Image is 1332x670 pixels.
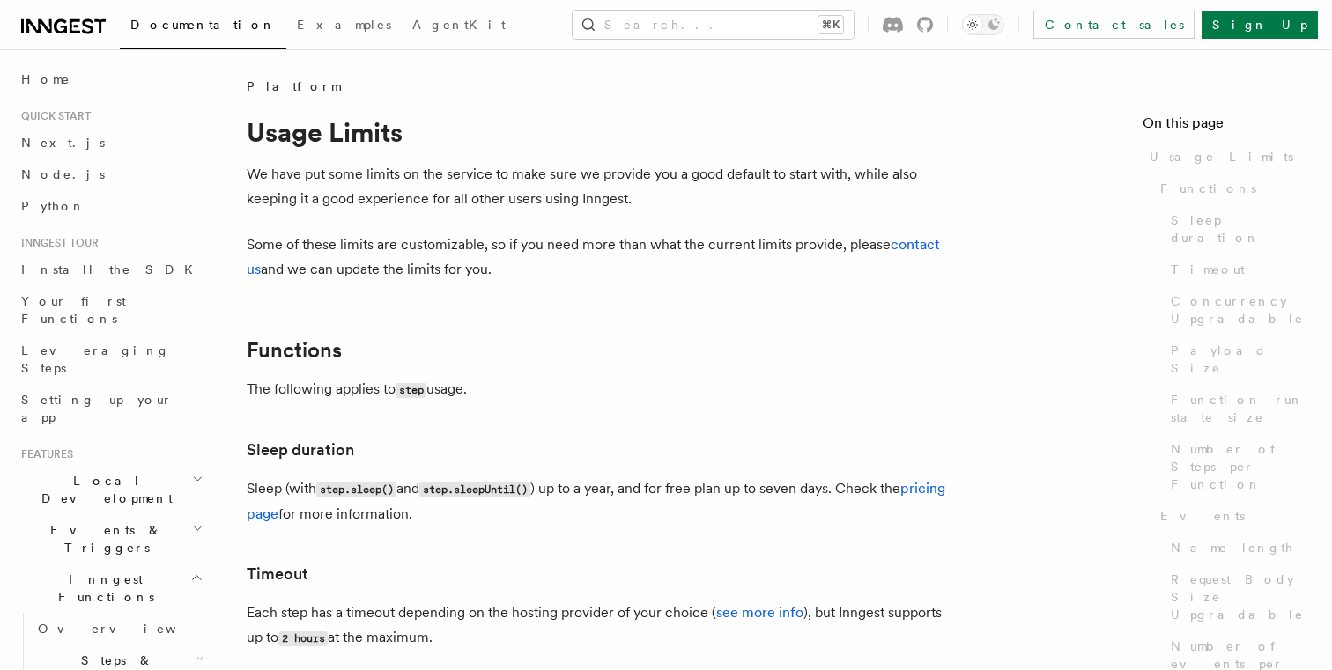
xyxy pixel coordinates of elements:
[402,5,516,48] a: AgentKit
[21,343,170,375] span: Leveraging Steps
[1033,11,1195,39] a: Contact sales
[278,631,328,646] code: 2 hours
[1164,254,1311,285] a: Timeout
[38,622,219,636] span: Overview
[1153,173,1311,204] a: Functions
[1171,292,1311,328] span: Concurrency Upgradable
[1164,433,1311,500] a: Number of Steps per Function
[1164,563,1311,630] a: Request Body Size Upgradable
[14,514,207,563] button: Events & Triggers
[14,236,99,250] span: Inngest tour
[14,465,207,514] button: Local Development
[14,472,192,507] span: Local Development
[14,285,207,335] a: Your first Functions
[247,377,951,402] p: The following applies to usage.
[716,604,803,621] a: see more info
[130,18,276,32] span: Documentation
[247,600,951,651] p: Each step has a timeout depending on the hosting provider of your choice ( ), but Inngest support...
[14,158,207,190] a: Node.js
[14,447,73,461] span: Features
[21,294,126,326] span: Your first Functions
[21,136,105,150] span: Next.js
[14,571,190,606] span: Inngest Functions
[21,199,85,213] span: Python
[14,63,207,95] a: Home
[14,521,192,556] span: Events & Triggers
[1171,571,1311,623] span: Request Body Size Upgradable
[21,393,173,424] span: Setting up your app
[1150,148,1293,166] span: Usage Limits
[1171,261,1245,278] span: Timeout
[1164,285,1311,335] a: Concurrency Upgradable
[21,70,70,88] span: Home
[14,254,207,285] a: Install the SDK
[1164,204,1311,254] a: Sleep duration
[21,262,203,276] span: Install the SDK
[14,109,91,123] span: Quick start
[247,232,951,282] p: Some of these limits are customizable, so if you need more than what the current limits provide, ...
[1153,500,1311,532] a: Events
[1171,211,1311,247] span: Sleep duration
[396,383,426,398] code: step
[14,563,207,613] button: Inngest Functions
[1171,342,1311,377] span: Payload Size
[247,77,340,95] span: Platform
[1164,335,1311,384] a: Payload Size
[297,18,391,32] span: Examples
[962,14,1004,35] button: Toggle dark mode
[412,18,506,32] span: AgentKit
[1160,507,1245,525] span: Events
[573,11,854,39] button: Search...⌘K
[14,190,207,222] a: Python
[419,482,530,497] code: step.sleepUntil()
[14,384,207,433] a: Setting up your app
[247,476,951,526] p: Sleep (with and ) up to a year, and for free plan up to seven days. Check the for more information.
[1143,141,1311,173] a: Usage Limits
[1171,539,1294,556] span: Name length
[1171,440,1311,493] span: Number of Steps per Function
[1164,532,1311,563] a: Name length
[247,116,951,148] h1: Usage Limits
[14,127,207,158] a: Next.js
[1171,391,1311,426] span: Function run state size
[316,482,396,497] code: step.sleep()
[247,162,951,211] p: We have put some limits on the service to make sure we provide you a good default to start with, ...
[1160,180,1256,197] span: Functions
[247,562,308,586] a: Timeout
[286,5,402,48] a: Examples
[1164,384,1311,433] a: Function run state size
[1143,113,1311,141] h4: On this page
[247,438,354,462] a: Sleep duration
[247,338,342,363] a: Functions
[14,335,207,384] a: Leveraging Steps
[31,613,207,644] a: Overview
[21,167,105,181] span: Node.js
[1202,11,1318,39] a: Sign Up
[818,16,843,33] kbd: ⌘K
[120,5,286,49] a: Documentation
